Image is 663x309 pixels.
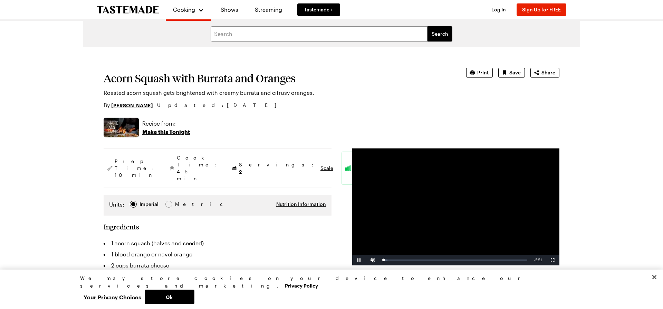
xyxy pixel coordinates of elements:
button: Pause [352,255,366,265]
div: Imperial Metric [109,200,190,210]
a: Recipe from:Make this Tonight [142,119,190,136]
video-js: Video Player [352,148,559,265]
span: Servings: [239,161,317,175]
span: 2 [239,168,242,175]
p: Make this Tonight [142,128,190,136]
span: Log In [491,7,506,12]
span: 5:51 [536,258,542,262]
h2: Ingredients [104,222,139,231]
a: To Tastemade Home Page [97,6,159,14]
p: Recipe from: [142,119,190,128]
a: [PERSON_NAME] [111,101,153,109]
button: Scale [320,165,333,172]
p: Roasted acorn squash gets brightened with creamy burrata and citrusy oranges. [104,89,447,97]
span: Metric [175,200,190,208]
span: Imperial [140,200,159,208]
span: Sign Up for FREE [522,7,561,12]
button: Ok [145,290,194,304]
span: Print [477,69,489,76]
span: Save [509,69,521,76]
li: 2 cups burrata cheese [104,260,331,271]
span: Share [541,69,555,76]
button: Close [647,270,662,285]
a: More information about your privacy, opens in a new tab [285,282,318,289]
label: Units: [109,200,124,209]
span: Cooking [173,6,195,13]
div: We may store cookies on your device to enhance our services and marketing. [80,274,577,290]
span: Tastemade + [304,6,333,13]
button: Sign Up for FREE [517,3,566,16]
button: filters [427,26,452,42]
button: Print [466,68,493,78]
button: Log In [485,6,512,13]
span: Search [432,30,448,37]
button: Share [530,68,559,78]
a: Tastemade + [297,3,340,16]
h1: Acorn Squash with Burrata and Oranges [104,72,447,84]
img: Show where recipe is used [104,118,139,137]
button: Fullscreen [546,255,559,265]
span: Updated : [DATE] [157,101,283,109]
li: 1 blood orange or navel orange [104,249,331,260]
li: 1 acorn squash (halves and seeded) [104,238,331,249]
div: Progress Bar [383,260,527,261]
div: Privacy [80,274,577,304]
span: - [534,258,535,262]
button: Your Privacy Choices [80,290,145,304]
button: Nutrition Information [276,201,326,208]
span: Prep Time: 10 min [115,158,157,179]
p: By [104,101,153,109]
button: Unmute [366,255,380,265]
button: Save recipe [498,68,525,78]
button: Cooking [173,3,204,17]
span: Cook Time: 45 min [177,154,220,182]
